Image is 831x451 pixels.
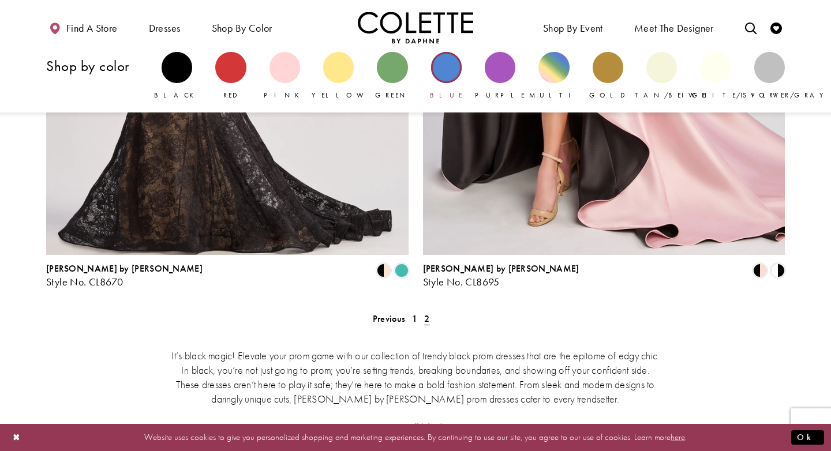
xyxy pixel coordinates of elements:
[7,427,27,448] button: Close Dialog
[753,264,767,277] i: Black/Blush
[269,52,300,100] a: Pink
[345,421,486,434] strong: Can you wear all black to prom?
[423,262,579,275] span: [PERSON_NAME] by [PERSON_NAME]
[46,262,203,275] span: [PERSON_NAME] by [PERSON_NAME]
[671,431,685,443] a: here
[170,348,661,406] p: It’s black magic! Elevate your prom game with our collection of trendy black prom dresses that ar...
[768,12,785,43] a: Check Wishlist
[540,12,606,43] span: Shop By Event
[485,52,515,100] a: Purple
[475,91,525,100] span: Purple
[223,91,238,100] span: Red
[212,22,272,34] span: Shop by color
[538,52,569,100] a: Multi
[635,91,707,100] span: Tan/Beige
[146,12,184,43] span: Dresses
[66,22,118,34] span: Find a store
[323,52,354,100] a: Yellow
[46,58,150,74] h3: Shop by color
[631,12,717,43] a: Meet the designer
[742,12,759,43] a: Toggle search
[46,275,123,288] span: Style No. CL8670
[377,52,407,100] a: Green
[412,313,417,325] span: 1
[264,91,305,100] span: Pink
[791,430,824,445] button: Submit Dialog
[358,12,473,43] a: Visit Home Page
[149,22,181,34] span: Dresses
[688,91,784,100] span: White/Ivory
[423,275,500,288] span: Style No. CL8695
[743,91,830,100] span: Silver/Gray
[529,91,579,100] span: Multi
[771,264,785,277] i: Black/White
[700,52,731,100] a: White/Ivory
[375,91,409,100] span: Green
[754,52,785,100] a: Silver/Gray
[46,264,203,288] div: Colette by Daphne Style No. CL8670
[377,264,391,277] i: Black/Nude
[421,310,433,327] span: Current page
[395,264,409,277] i: Turquoise
[424,313,429,325] span: 2
[215,52,246,100] a: Red
[634,22,714,34] span: Meet the designer
[162,52,192,100] a: Black
[46,12,120,43] a: Find a store
[543,22,603,34] span: Shop By Event
[646,52,677,100] a: Tan/Beige
[589,91,626,100] span: Gold
[209,12,275,43] span: Shop by color
[83,430,748,445] p: Website uses cookies to give you personalized shopping and marketing experiences. By continuing t...
[430,91,463,100] span: Blue
[593,52,623,100] a: Gold
[373,313,405,325] span: Previous
[154,91,200,100] span: Black
[358,12,473,43] img: Colette by Daphne
[431,52,462,100] a: Blue
[369,310,409,327] a: Prev Page
[423,264,579,288] div: Colette by Daphne Style No. CL8695
[409,310,421,327] a: 1
[312,91,370,100] span: Yellow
